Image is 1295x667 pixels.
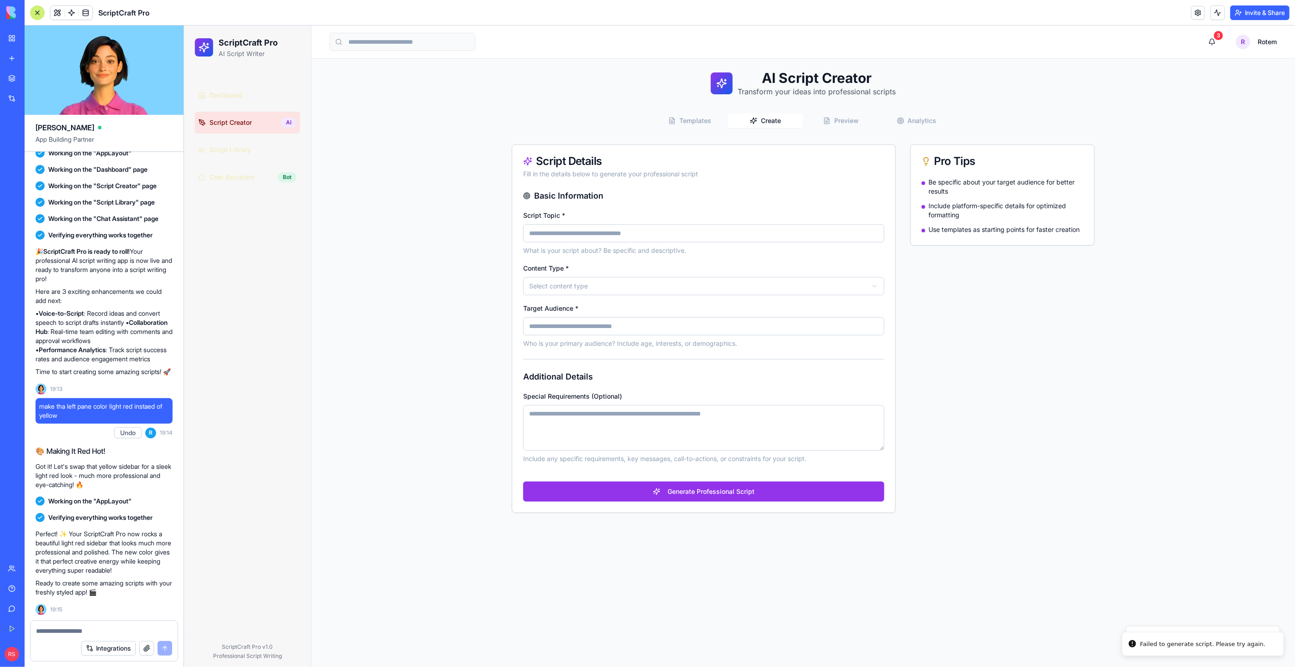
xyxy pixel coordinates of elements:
[7,618,120,625] p: ScriptCraft Pro v1.0
[1019,7,1037,26] button: 3
[554,44,712,61] h1: AI Script Creator
[36,287,173,305] p: Here are 3 exciting enhancements we could add next:
[43,247,130,255] strong: ScriptCraft Pro is ready to roll!
[724,91,753,100] span: Analytics
[5,647,19,662] span: RS
[50,606,62,613] span: 19:15
[339,279,394,287] label: Target Audience *
[36,462,173,489] p: Got it! Let's swap that yellow sidebar for a sleek light red look - much more professional and ey...
[160,429,173,436] span: 19:14
[36,367,173,376] p: Time to start creating some amazing scripts! 🚀
[36,384,46,395] img: Ella_00000_wcx2te.png
[39,309,84,317] strong: Voice-to-Script
[81,641,136,656] button: Integrations
[339,367,438,375] label: Special Requirements (Optional)
[745,152,899,170] p: Be specific about your target audience for better results
[745,200,896,209] p: Use templates as starting points for faster creation
[48,497,132,506] span: Working on the "AppLayout"
[39,402,169,420] span: make tha left pane color light red instaed of yellow
[7,627,120,634] p: Professional Script Writing
[36,529,173,575] p: Perfect! ✨ Your ScriptCraft Pro now rocks a beautiful light red sidebar that looks much more prof...
[36,122,94,133] span: [PERSON_NAME]
[339,239,385,246] label: Content Type *
[11,141,116,163] a: Chat AssistantBot
[98,7,149,18] span: ScriptCraft Pro
[114,427,142,438] button: Undo
[94,147,112,157] div: Bot
[495,91,527,100] span: Templates
[339,221,700,230] p: What is your script about? Be specific and descriptive.
[25,65,59,74] span: Dashboard
[48,165,148,174] span: Working on the "Dashboard" page
[11,86,116,108] a: Script CreatorAI
[1030,5,1039,15] div: 3
[339,429,700,438] p: Include any specific requirements, key messages, call-to-actions, or constraints for your script.
[956,614,1081,623] div: Failed to generate script. Please try again.
[339,313,700,323] p: Who is your primary audience? Include age, interests, or demographics.
[36,309,173,364] p: • : Record ideas and convert speech to script drafts instantly • : Real-time team editing with co...
[554,61,712,72] p: Transform your ideas into professional scripts
[36,247,173,283] p: 🎉 Your professional AI script writing app is now live and ready to transform anyone into a script...
[25,147,71,156] span: Chat Assistant
[1052,9,1066,24] span: R
[1045,7,1100,26] button: RRotem
[11,113,116,135] a: Script Library
[339,130,700,141] div: Script Details
[35,11,94,24] h2: ScriptCraft Pro
[339,144,700,153] div: Fill in the details below to generate your professional script
[339,456,700,476] button: Generate Professional Script
[39,346,106,354] strong: Performance Analytics
[339,164,700,177] h3: Basic Information
[36,604,46,615] img: Ella_00000_wcx2te.png
[48,198,155,207] span: Working on the "Script Library" page
[6,6,63,19] img: logo
[48,181,157,190] span: Working on the "Script Creator" page
[339,186,381,194] label: Script Topic *
[738,130,899,141] div: Pro Tips
[339,345,700,358] h3: Additional Details
[50,385,62,393] span: 19:13
[25,92,68,102] span: Script Creator
[745,176,899,194] p: Include platform-specific details for optimized formatting
[48,149,132,158] span: Working on the "AppLayout"
[48,231,153,240] span: Verifying everything works together
[35,24,94,33] p: AI Script Writer
[97,92,112,102] div: AI
[36,446,173,457] h2: 🎨 Making It Red Hot!
[11,59,116,81] a: Dashboard
[577,91,597,100] span: Create
[25,120,67,129] span: Script Library
[1230,5,1290,20] button: Invite & Share
[48,513,153,522] span: Verifying everything works together
[1074,12,1093,21] span: Rotem
[36,579,173,597] p: Ready to create some amazing scripts with your freshly styled app! 🎬
[36,135,173,151] span: App Building Partner
[145,427,156,438] span: R
[650,91,675,100] span: Preview
[48,214,158,223] span: Working on the "Chat Assistant" page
